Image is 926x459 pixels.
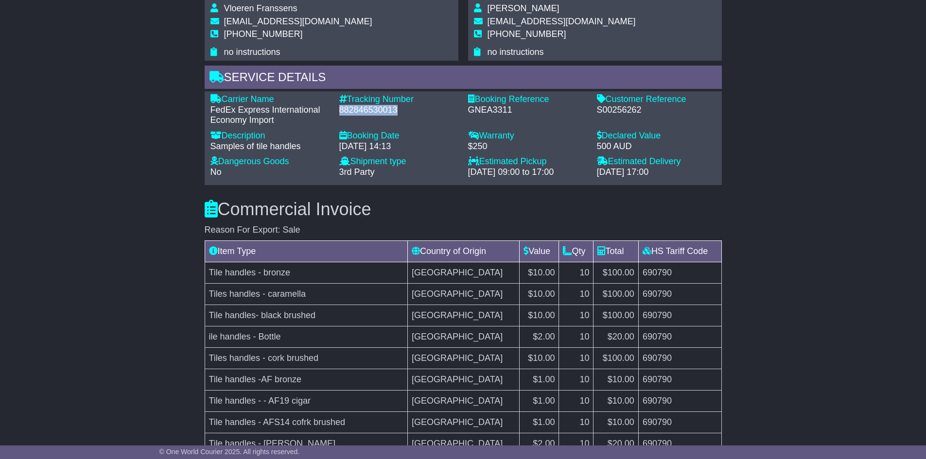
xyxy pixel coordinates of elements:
span: 3rd Party [339,167,375,177]
div: [DATE] 14:13 [339,141,458,152]
td: $10.00 [520,262,559,283]
div: Declared Value [597,131,716,141]
td: Tile handles - AFS14 cofrk brushed [205,411,407,433]
div: Booking Date [339,131,458,141]
div: Estimated Delivery [597,156,716,167]
span: [EMAIL_ADDRESS][DOMAIN_NAME] [488,17,636,26]
div: 500 AUD [597,141,716,152]
td: 10 [559,283,594,305]
div: $250 [468,141,587,152]
td: [GEOGRAPHIC_DATA] [407,326,519,347]
td: [GEOGRAPHIC_DATA] [407,369,519,390]
td: HS Tariff Code [638,240,721,262]
td: 690790 [638,390,721,411]
span: [PHONE_NUMBER] [488,29,566,39]
td: $10.00 [520,347,559,369]
td: $20.00 [594,433,638,454]
div: Shipment type [339,156,458,167]
td: 10 [559,262,594,283]
span: [EMAIL_ADDRESS][DOMAIN_NAME] [224,17,372,26]
td: Qty [559,240,594,262]
td: Item Type [205,240,407,262]
td: 690790 [638,283,721,305]
td: $100.00 [594,283,638,305]
div: Warranty [468,131,587,141]
div: Reason For Export: Sale [205,225,722,236]
td: $10.00 [594,411,638,433]
td: 690790 [638,347,721,369]
td: 10 [559,369,594,390]
td: $2.00 [520,326,559,347]
div: [DATE] 09:00 to 17:00 [468,167,587,178]
span: © One World Courier 2025. All rights reserved. [159,448,300,456]
td: Country of Origin [407,240,519,262]
td: Tiles handles - caramella [205,283,407,305]
td: Tile handles - bronze [205,262,407,283]
div: S00256262 [597,105,716,116]
td: $1.00 [520,411,559,433]
td: [GEOGRAPHIC_DATA] [407,283,519,305]
td: [GEOGRAPHIC_DATA] [407,433,519,454]
td: $2.00 [520,433,559,454]
td: Value [520,240,559,262]
td: Tile handles -AF bronze [205,369,407,390]
td: Tile handles - - AF19 cigar [205,390,407,411]
div: Dangerous Goods [210,156,330,167]
div: Customer Reference [597,94,716,105]
span: Vloeren Franssens [224,3,297,13]
td: 690790 [638,411,721,433]
span: no instructions [224,47,280,57]
div: [DATE] 17:00 [597,167,716,178]
td: $100.00 [594,305,638,326]
td: 10 [559,411,594,433]
td: 10 [559,347,594,369]
td: 10 [559,433,594,454]
div: Samples of tile handles [210,141,330,152]
span: no instructions [488,47,544,57]
td: $10.00 [594,390,638,411]
td: ile handles - Bottle [205,326,407,347]
td: $1.00 [520,390,559,411]
div: Description [210,131,330,141]
td: 690790 [638,305,721,326]
td: Total [594,240,638,262]
div: Estimated Pickup [468,156,587,167]
td: Tiles handles - cork brushed [205,347,407,369]
span: [PERSON_NAME] [488,3,559,13]
td: $10.00 [594,369,638,390]
td: Tile handles - [PERSON_NAME] [205,433,407,454]
div: Service Details [205,66,722,92]
td: 10 [559,305,594,326]
td: 690790 [638,262,721,283]
td: $100.00 [594,262,638,283]
div: GNEA3311 [468,105,587,116]
div: 882846530013 [339,105,458,116]
td: [GEOGRAPHIC_DATA] [407,411,519,433]
td: 690790 [638,433,721,454]
td: $1.00 [520,369,559,390]
td: 10 [559,390,594,411]
td: [GEOGRAPHIC_DATA] [407,347,519,369]
td: [GEOGRAPHIC_DATA] [407,305,519,326]
td: $10.00 [520,283,559,305]
td: 690790 [638,369,721,390]
div: Carrier Name [210,94,330,105]
div: FedEx Express International Economy Import [210,105,330,126]
div: Tracking Number [339,94,458,105]
td: 690790 [638,326,721,347]
td: Tile handles- black brushed [205,305,407,326]
td: 10 [559,326,594,347]
td: [GEOGRAPHIC_DATA] [407,390,519,411]
td: [GEOGRAPHIC_DATA] [407,262,519,283]
span: No [210,167,222,177]
div: Booking Reference [468,94,587,105]
td: $20.00 [594,326,638,347]
td: $10.00 [520,305,559,326]
td: $100.00 [594,347,638,369]
span: [PHONE_NUMBER] [224,29,303,39]
h3: Commercial Invoice [205,200,722,219]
